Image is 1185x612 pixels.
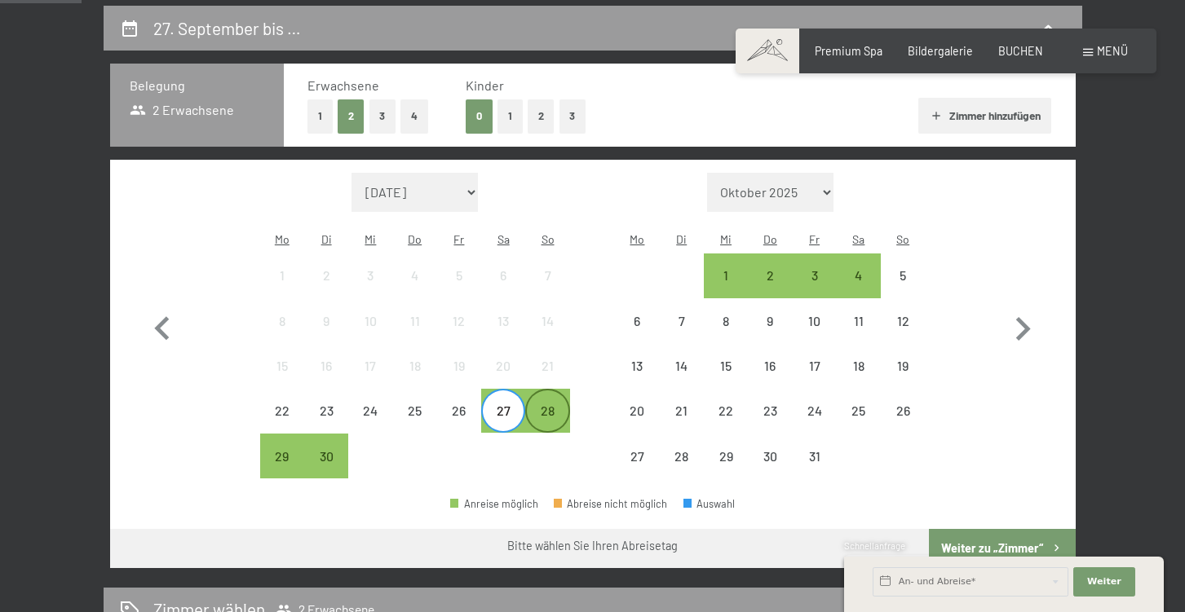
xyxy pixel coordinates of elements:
div: 25 [395,404,436,445]
button: 4 [400,99,428,133]
button: Zimmer hinzufügen [918,98,1051,134]
a: Premium Spa [815,44,882,58]
div: Abreise nicht möglich [792,389,836,433]
div: 18 [395,359,436,400]
div: 16 [306,359,347,400]
div: 10 [350,315,391,355]
button: Weiter [1073,567,1135,597]
div: Mon Oct 27 2025 [615,434,659,478]
div: Abreise nicht möglich [393,299,437,343]
div: 3 [350,269,391,310]
div: Abreise nicht möglich [437,389,481,433]
div: Tue Oct 21 2025 [660,389,704,433]
div: Sat Oct 11 2025 [837,299,881,343]
div: Tue Sep 30 2025 [304,434,348,478]
abbr: Montag [630,232,644,246]
div: Abreise nicht möglich [881,253,925,297]
div: Abreise nicht möglich [748,299,792,343]
div: 9 [749,315,790,355]
div: Sat Sep 20 2025 [481,344,525,388]
div: Abreise nicht möglich [525,344,569,388]
h2: 27. September bis … [153,18,301,38]
div: Wed Sep 24 2025 [348,389,392,433]
div: 25 [838,404,879,445]
div: 16 [749,359,790,400]
div: 17 [350,359,391,400]
button: Vorheriger Monat [139,173,186,479]
div: 8 [705,315,746,355]
button: 2 [528,99,555,133]
div: Abreise nicht möglich [615,389,659,433]
div: Abreise nicht möglich [304,389,348,433]
div: Abreise nicht möglich [792,299,836,343]
div: Anreise möglich [450,499,538,509]
div: Abreise nicht möglich [481,299,525,343]
abbr: Donnerstag [408,232,422,246]
div: Abreise möglich [837,253,881,297]
div: 6 [483,269,524,310]
button: 0 [466,99,493,133]
div: 1 [262,269,303,310]
abbr: Sonntag [896,232,909,246]
div: Abreise nicht möglich [481,344,525,388]
div: 11 [838,315,879,355]
div: Abreise nicht möglich [704,434,748,478]
div: Wed Sep 03 2025 [348,253,392,297]
div: 30 [306,450,347,491]
div: 27 [617,450,657,491]
div: Abreise nicht möglich [260,299,304,343]
div: Mon Sep 15 2025 [260,344,304,388]
div: Sun Oct 12 2025 [881,299,925,343]
div: 1 [705,269,746,310]
div: Sat Sep 06 2025 [481,253,525,297]
div: 29 [705,450,746,491]
div: Abreise nicht möglich [304,299,348,343]
div: Thu Oct 02 2025 [748,253,792,297]
div: Abreise möglich [304,434,348,478]
div: Fri Sep 12 2025 [437,299,481,343]
abbr: Freitag [453,232,464,246]
div: Wed Oct 15 2025 [704,344,748,388]
div: Thu Sep 11 2025 [393,299,437,343]
div: Thu Sep 04 2025 [393,253,437,297]
div: Abreise nicht möglich [554,499,668,509]
div: Wed Sep 17 2025 [348,344,392,388]
abbr: Dienstag [321,232,332,246]
div: 2 [749,269,790,310]
div: Mon Sep 01 2025 [260,253,304,297]
div: Bitte wählen Sie Ihren Abreisetag [507,538,678,554]
div: Sun Sep 14 2025 [525,299,569,343]
div: 21 [527,359,568,400]
div: Abreise möglich [481,389,525,433]
div: Abreise nicht möglich [393,344,437,388]
div: 28 [527,404,568,445]
div: Wed Oct 22 2025 [704,389,748,433]
div: Abreise nicht möglich [748,344,792,388]
div: Abreise nicht möglich [481,253,525,297]
div: Fri Oct 24 2025 [792,389,836,433]
abbr: Samstag [852,232,864,246]
div: Mon Oct 06 2025 [615,299,659,343]
div: Tue Sep 02 2025 [304,253,348,297]
div: Abreise möglich [748,253,792,297]
div: 24 [794,404,834,445]
div: 12 [882,315,923,355]
span: Bildergalerie [908,44,973,58]
div: Abreise nicht möglich [260,389,304,433]
div: Abreise nicht möglich [660,389,704,433]
div: 4 [838,269,879,310]
div: 20 [483,359,524,400]
div: Abreise nicht möglich [748,389,792,433]
div: Abreise nicht möglich [748,434,792,478]
div: Abreise nicht möglich [704,389,748,433]
div: Abreise nicht möglich [437,253,481,297]
div: Sun Oct 26 2025 [881,389,925,433]
div: Abreise nicht möglich [660,344,704,388]
div: Abreise nicht möglich [348,344,392,388]
div: 2 [306,269,347,310]
div: Abreise nicht möglich [881,389,925,433]
div: 13 [483,315,524,355]
div: 8 [262,315,303,355]
a: BUCHEN [998,44,1043,58]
